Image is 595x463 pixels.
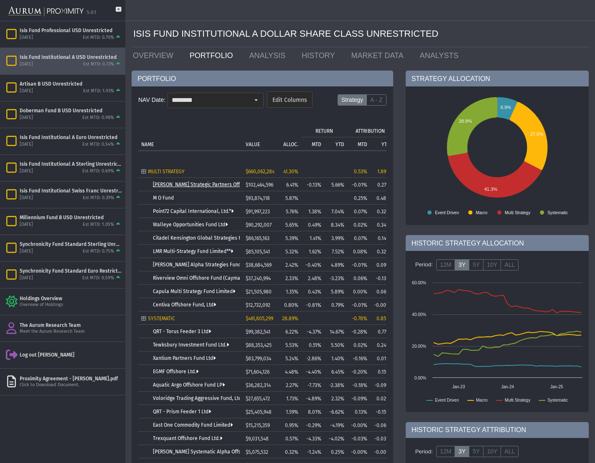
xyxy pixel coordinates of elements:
text: Jan-24 [501,385,514,389]
td: 0.02% [347,338,370,352]
td: 0.32% [370,205,393,218]
td: -4.33% [301,432,324,445]
td: 0.07% [347,205,370,218]
td: 1.38% [301,205,324,218]
label: 12M [436,446,455,458]
div: Isis Fund Institutional A USD Unrestricted [20,54,122,61]
span: 5.32% [285,249,298,255]
td: 0.08% [347,245,370,258]
text: Jan-25 [550,385,563,389]
td: 0.14% [370,231,393,245]
span: 6.41% [286,182,298,188]
td: 14.67% [324,325,347,338]
text: 20.00% [412,344,426,349]
td: 2.48% [301,271,324,285]
div: NAV Date: [138,93,168,107]
a: [PERSON_NAME] Systematic Alpha Offshore Fund Ltd. [153,449,276,455]
div: Est MTD: 0.75% [83,248,114,255]
td: 0.06% [347,271,370,285]
div: Isis Fund Institutional A Sterling Unrestricted [20,161,122,167]
td: Column ALLOC. [274,124,301,150]
span: 1.35% [286,289,298,295]
td: -0.01% [347,258,370,271]
div: PORTFOLIO [132,71,393,86]
a: Tewksbury Investment Fund Ltd. [153,342,229,348]
td: -4.19% [324,418,347,432]
td: 0.77% [370,325,393,338]
td: -0.16% [347,352,370,365]
text: Macro [476,398,488,402]
div: Est MTD: 0.39% [83,195,114,201]
a: Point72 Capital International, Ltd.* [153,208,234,214]
span: $27,655,472 [246,396,270,402]
td: -0.18% [347,378,370,392]
td: 5.50% [324,338,347,352]
span: MULTI STRATEGY [148,169,185,175]
td: 4.89% [324,258,347,271]
td: -7.73% [301,378,324,392]
a: Citadel Kensington Global Strategies Fund Ltd. [153,235,262,241]
div: Isis Fund Institutional Swiss Franc Unrestricted [20,187,122,194]
a: East One Commodity Fund Limited [153,422,233,428]
p: ALLOC. [283,142,298,147]
text: 6.9% [501,105,511,110]
span: 0.57% [285,436,298,442]
div: Est MTD: 1.93% [83,88,114,94]
td: 0.24% [370,338,393,352]
text: 28.9% [459,119,472,124]
a: QRT - Prism Feeder 1 Ltd [153,409,211,415]
a: ANALYSIS [243,47,295,64]
td: Column YTD [370,137,393,150]
div: [DATE] [20,195,33,201]
div: HISTORIC STRATEGY ALLOCATION [406,235,589,251]
p: MTD [358,142,367,147]
p: ATTRIBUTION [356,128,385,134]
div: [DATE] [20,88,33,94]
span: $90,292,007 [246,222,272,228]
label: 10Y [483,446,501,458]
td: 1.41% [301,231,324,245]
div: Meet the Aurum Research Team [20,329,122,335]
td: 0.43% [301,285,324,298]
div: HISTORIC STRATEGY ATTRIBUTION [406,422,589,438]
td: -0.13% [370,271,393,285]
a: Aquatic Argo Offshore Fund LP [153,382,225,388]
span: $86,165,163 [246,235,270,241]
td: -0.09% [370,378,393,392]
a: HISTORY [295,47,345,64]
td: -4.40% [301,365,324,378]
td: -0.13% [301,178,324,191]
span: $461,805,299 [246,316,273,321]
td: -0.29% [301,418,324,432]
text: 40.00% [412,312,426,317]
p: RETURN [315,128,333,134]
div: ISIS FUND INSTITUTIONAL A DOLLAR SHARE CLASS UNRESTRICTED [133,21,589,47]
p: YTD [336,142,344,147]
td: Column NAME [138,124,243,150]
span: $21,505,980 [246,289,272,295]
span: $99,382,541 [246,329,270,335]
td: Column VALUE [243,124,274,150]
a: ANALYSTS [413,47,468,64]
a: [PERSON_NAME] Strategic Partners Offshore Fund, Ltd. [153,182,279,187]
text: 0.00% [414,376,426,380]
td: -0.03% [347,432,370,445]
td: 8.34% [324,218,347,231]
td: 0.02% [347,218,370,231]
div: Doberman Fund B USD Unrestricted [20,107,122,114]
div: 1.89% [373,169,390,175]
div: STRATEGY ALLOCATION [406,71,589,86]
span: Edit Columns [272,96,307,104]
td: -0.01% [347,178,370,191]
td: 0.00% [347,285,370,298]
text: Systematic [547,398,568,402]
div: 0.85% [373,316,390,321]
td: -0.09% [347,392,370,405]
a: Centiva Offshore Fund, Ltd [153,302,216,308]
label: 3Y [455,259,469,271]
span: 0.32% [285,449,298,455]
span: $12,732,092 [246,302,270,308]
td: -1.24% [301,445,324,458]
td: 0.06% [370,285,393,298]
text: 60.00% [412,281,426,285]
